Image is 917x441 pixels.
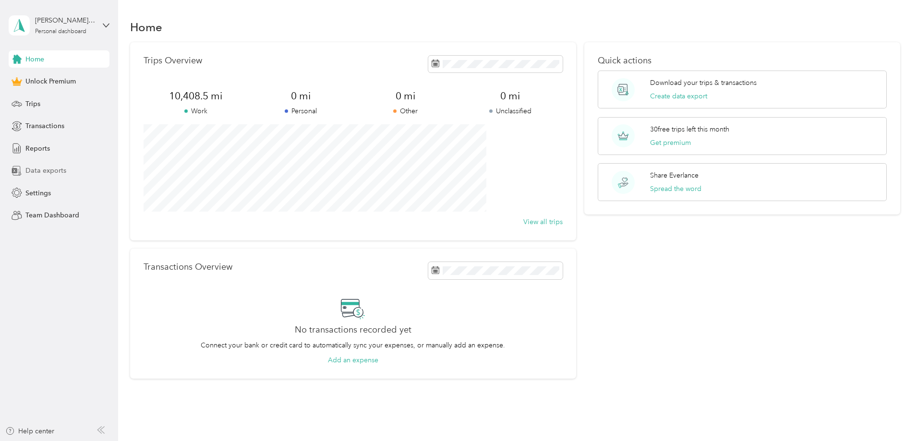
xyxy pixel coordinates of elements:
p: Download your trips & transactions [650,78,757,88]
button: Create data export [650,91,707,101]
button: Add an expense [328,355,378,365]
h1: Home [130,22,162,32]
p: Work [144,106,248,116]
span: Unlock Premium [25,76,76,86]
p: 30 free trips left this month [650,124,729,134]
div: [PERSON_NAME][EMAIL_ADDRESS][DOMAIN_NAME] [35,15,95,25]
p: Quick actions [598,56,887,66]
span: Settings [25,188,51,198]
p: Connect your bank or credit card to automatically sync your expenses, or manually add an expense. [201,340,505,350]
span: Transactions [25,121,64,131]
span: 0 mi [458,89,562,103]
button: View all trips [523,217,563,227]
span: Home [25,54,44,64]
iframe: Everlance-gr Chat Button Frame [863,387,917,441]
span: Team Dashboard [25,210,79,220]
button: Help center [5,426,54,436]
div: Personal dashboard [35,29,86,35]
span: 0 mi [248,89,353,103]
p: Other [353,106,458,116]
button: Get premium [650,138,691,148]
p: Unclassified [458,106,562,116]
p: Transactions Overview [144,262,232,272]
span: Trips [25,99,40,109]
span: Data exports [25,166,66,176]
span: 10,408.5 mi [144,89,248,103]
span: 0 mi [353,89,458,103]
p: Share Everlance [650,170,699,180]
span: Reports [25,143,50,154]
button: Spread the word [650,184,701,194]
h2: No transactions recorded yet [295,325,411,335]
p: Personal [248,106,353,116]
p: Trips Overview [144,56,202,66]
